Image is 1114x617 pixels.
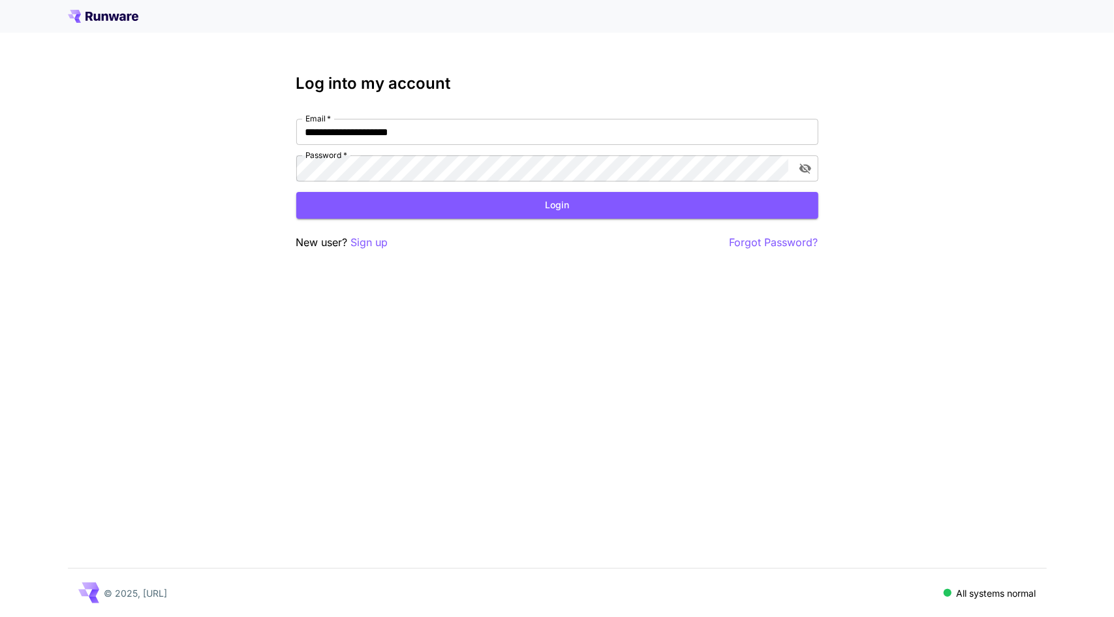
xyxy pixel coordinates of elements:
[296,234,388,251] p: New user?
[794,157,817,180] button: toggle password visibility
[296,74,818,93] h3: Log into my account
[730,234,818,251] button: Forgot Password?
[957,586,1036,600] p: All systems normal
[296,192,818,219] button: Login
[351,234,388,251] button: Sign up
[305,150,347,161] label: Password
[104,586,168,600] p: © 2025, [URL]
[305,113,331,124] label: Email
